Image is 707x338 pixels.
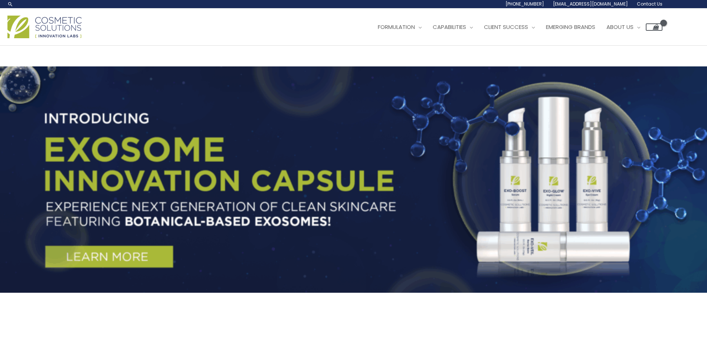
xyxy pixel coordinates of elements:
nav: Site Navigation [367,16,662,38]
a: Formulation [372,16,427,38]
a: About Us [601,16,646,38]
span: Formulation [378,23,415,31]
a: Client Success [478,16,540,38]
span: Contact Us [637,1,662,7]
a: Search icon link [7,1,13,7]
span: About Us [606,23,634,31]
span: [EMAIL_ADDRESS][DOMAIN_NAME] [553,1,628,7]
span: Client Success [484,23,528,31]
span: Emerging Brands [546,23,595,31]
span: [PHONE_NUMBER] [505,1,544,7]
img: Cosmetic Solutions Logo [7,16,82,38]
a: Capabilities [427,16,478,38]
a: Emerging Brands [540,16,601,38]
span: Capabilities [433,23,466,31]
a: View Shopping Cart, empty [646,23,662,31]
